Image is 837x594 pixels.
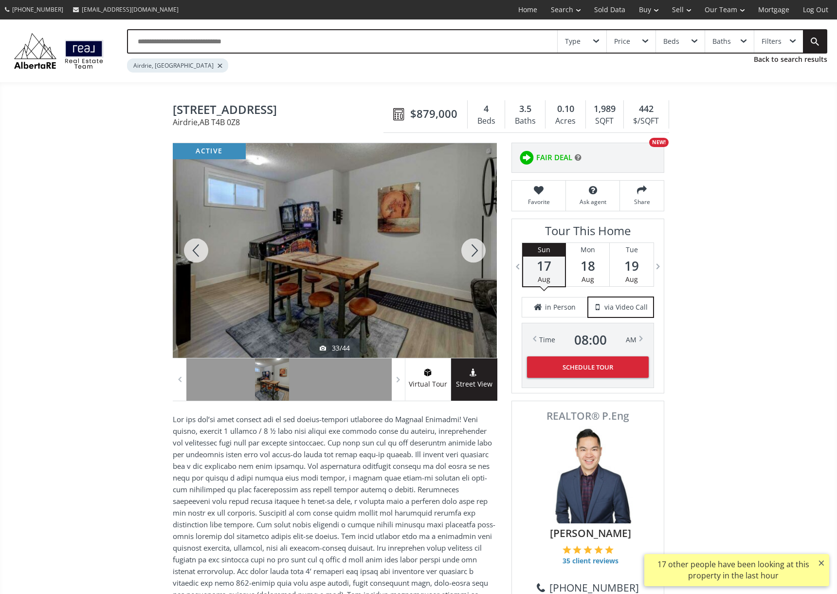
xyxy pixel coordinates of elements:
[594,545,603,554] img: 4 of 5 stars
[625,198,659,206] span: Share
[451,379,497,390] span: Street View
[565,38,581,45] div: Type
[610,243,654,257] div: Tue
[583,545,592,554] img: 3 of 5 stars
[517,198,561,206] span: Favorite
[320,343,350,353] div: 33/44
[510,103,540,115] div: 3.5
[517,148,536,167] img: rating icon
[473,103,500,115] div: 4
[68,0,183,19] a: [EMAIL_ADDRESS][DOMAIN_NAME]
[563,556,619,566] span: 35 client reviews
[614,38,630,45] div: Price
[604,302,648,312] span: via Video Call
[536,152,572,163] span: FAIR DEAL
[538,275,550,284] span: Aug
[566,259,609,273] span: 18
[410,106,457,121] span: $879,000
[10,31,108,72] img: Logo
[649,559,817,581] div: 17 other people have been looking at this property in the last hour
[663,38,679,45] div: Beds
[625,275,638,284] span: Aug
[173,103,388,118] span: 1138 Coopers Drive SW
[649,138,669,147] div: NEW!
[539,333,637,347] div: Time AM
[173,143,246,159] div: active
[712,38,731,45] div: Baths
[473,114,500,129] div: Beds
[550,103,580,115] div: 0.10
[405,358,451,401] a: virtual tour iconVirtual Tour
[545,302,576,312] span: in Person
[173,143,497,358] div: 1138 Coopers Drive SW Airdrie, AB T4B 0Z8 - Photo 33 of 44
[527,356,649,378] button: Schedule Tour
[754,55,827,64] a: Back to search results
[523,411,653,421] span: REALTOR® P.Eng
[82,5,179,14] span: [EMAIL_ADDRESS][DOMAIN_NAME]
[539,426,637,523] img: Photo of Colin Woo
[423,369,433,376] img: virtual tour icon
[510,114,540,129] div: Baths
[522,224,654,242] h3: Tour This Home
[571,198,615,206] span: Ask agent
[528,526,653,540] span: [PERSON_NAME]
[594,103,616,115] span: 1,989
[629,114,664,129] div: $/SQFT
[523,243,565,257] div: Sun
[605,545,614,554] img: 5 of 5 stars
[563,545,571,554] img: 1 of 5 stars
[566,243,609,257] div: Mon
[582,275,594,284] span: Aug
[12,5,63,14] span: [PHONE_NUMBER]
[591,114,619,129] div: SQFT
[405,379,451,390] span: Virtual Tour
[762,38,782,45] div: Filters
[523,259,565,273] span: 17
[127,58,228,73] div: Airdrie, [GEOGRAPHIC_DATA]
[610,259,654,273] span: 19
[574,333,607,347] span: 08 : 00
[550,114,580,129] div: Acres
[173,118,388,126] span: Airdrie , AB T4B 0Z8
[573,545,582,554] img: 2 of 5 stars
[629,103,664,115] div: 442
[814,554,829,572] button: ×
